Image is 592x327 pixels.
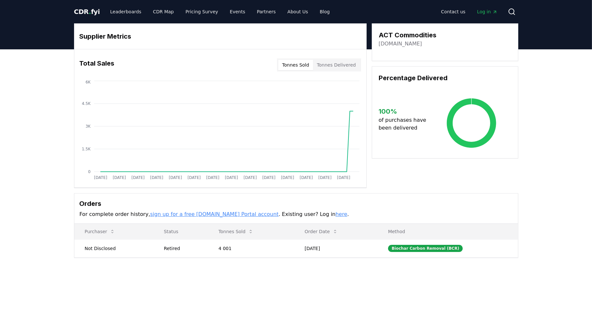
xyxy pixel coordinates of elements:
tspan: [DATE] [225,175,238,180]
tspan: 4.5K [82,101,91,106]
nav: Main [105,6,335,18]
span: Log in [477,8,497,15]
tspan: 6K [85,80,91,84]
tspan: [DATE] [337,175,350,180]
button: Tonnes Delivered [313,60,360,70]
tspan: [DATE] [150,175,163,180]
tspan: [DATE] [187,175,201,180]
button: Order Date [299,225,343,238]
p: Method [383,228,512,235]
tspan: 0 [88,170,91,174]
a: Blog [315,6,335,18]
div: Biochar Carbon Removal (BCR) [388,245,463,252]
h3: Percentage Delivered [379,73,511,83]
tspan: 1.5K [82,147,91,151]
tspan: [DATE] [169,175,182,180]
tspan: [DATE] [300,175,313,180]
h3: Orders [80,199,513,208]
td: [DATE] [294,239,378,257]
nav: Main [436,6,502,18]
tspan: [DATE] [281,175,294,180]
h3: Supplier Metrics [80,31,361,41]
td: Not Disclosed [74,239,154,257]
p: For complete order history, . Existing user? Log in . [80,210,513,218]
button: Tonnes Sold [278,60,313,70]
tspan: [DATE] [244,175,257,180]
a: CDR Map [148,6,179,18]
div: Retired [164,245,203,252]
button: Purchaser [80,225,120,238]
td: 4 001 [208,239,294,257]
tspan: [DATE] [262,175,275,180]
a: Pricing Survey [180,6,223,18]
p: Status [158,228,203,235]
a: sign up for a free [DOMAIN_NAME] Portal account [150,211,279,217]
a: here [335,211,347,217]
tspan: [DATE] [94,175,107,180]
a: [DOMAIN_NAME] [379,40,422,48]
a: Log in [472,6,502,18]
span: . [89,8,91,16]
button: Tonnes Sold [213,225,258,238]
tspan: [DATE] [113,175,126,180]
h3: Total Sales [80,58,115,71]
a: Leaderboards [105,6,146,18]
a: CDR.fyi [74,7,100,16]
tspan: [DATE] [206,175,220,180]
a: Partners [252,6,281,18]
tspan: 3K [85,124,91,129]
h3: ACT Commodities [379,30,436,40]
tspan: [DATE] [131,175,145,180]
a: Contact us [436,6,471,18]
a: About Us [282,6,313,18]
tspan: [DATE] [318,175,332,180]
a: Events [225,6,250,18]
p: of purchases have been delivered [379,116,432,132]
h3: 100 % [379,107,432,116]
span: CDR fyi [74,8,100,16]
